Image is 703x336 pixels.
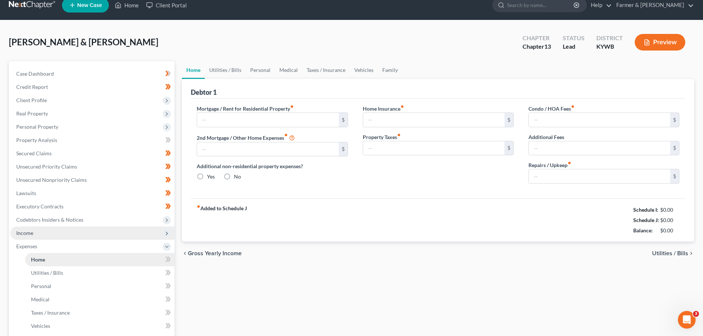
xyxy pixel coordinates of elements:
[197,142,338,156] input: --
[182,250,188,256] i: chevron_left
[16,243,37,249] span: Expenses
[77,3,102,8] span: New Case
[197,205,200,208] i: fiber_manual_record
[339,142,348,156] div: $
[529,169,670,183] input: --
[31,323,50,329] span: Vehicles
[523,34,551,42] div: Chapter
[234,173,241,180] label: No
[670,113,679,127] div: $
[16,150,52,156] span: Secured Claims
[400,105,404,108] i: fiber_manual_record
[339,113,348,127] div: $
[16,177,87,183] span: Unsecured Nonpriority Claims
[284,133,288,137] i: fiber_manual_record
[568,161,571,165] i: fiber_manual_record
[31,309,70,316] span: Taxes / Insurance
[660,217,680,224] div: $0.00
[197,133,295,142] label: 2nd Mortgage / Other Home Expenses
[504,113,513,127] div: $
[31,270,63,276] span: Utilities / Bills
[397,133,401,137] i: fiber_manual_record
[670,169,679,183] div: $
[246,61,275,79] a: Personal
[596,34,623,42] div: District
[290,105,294,108] i: fiber_manual_record
[544,43,551,50] span: 13
[10,173,175,187] a: Unsecured Nonpriority Claims
[188,250,242,256] span: Gross Yearly Income
[16,163,77,170] span: Unsecured Priority Claims
[302,61,350,79] a: Taxes / Insurance
[363,133,401,141] label: Property Taxes
[197,162,348,170] label: Additional non-residential property expenses?
[191,88,217,97] div: Debtor 1
[25,306,175,319] a: Taxes / Insurance
[633,227,653,233] strong: Balance:
[9,37,158,47] span: [PERSON_NAME] & [PERSON_NAME]
[563,34,585,42] div: Status
[10,80,175,94] a: Credit Report
[10,67,175,80] a: Case Dashboard
[363,113,504,127] input: --
[197,105,294,112] label: Mortgage / Rent for Residential Property
[596,42,623,51] div: KYWB
[16,217,83,223] span: Codebtors Insiders & Notices
[563,42,585,51] div: Lead
[16,110,48,117] span: Real Property
[652,250,688,256] span: Utilities / Bills
[529,141,670,155] input: --
[10,134,175,147] a: Property Analysis
[16,190,36,196] span: Lawsuits
[10,200,175,213] a: Executory Contracts
[25,266,175,280] a: Utilities / Bills
[660,206,680,214] div: $0.00
[16,137,57,143] span: Property Analysis
[31,296,49,302] span: Medical
[31,283,51,289] span: Personal
[16,70,54,77] span: Case Dashboard
[378,61,402,79] a: Family
[31,256,45,263] span: Home
[16,230,33,236] span: Income
[688,250,694,256] i: chevron_right
[10,147,175,160] a: Secured Claims
[25,253,175,266] a: Home
[652,250,694,256] button: Utilities / Bills chevron_right
[363,105,404,112] label: Home Insurance
[16,97,47,103] span: Client Profile
[528,105,575,112] label: Condo / HOA Fees
[16,84,48,90] span: Credit Report
[633,207,658,213] strong: Schedule I:
[529,113,670,127] input: --
[660,227,680,234] div: $0.00
[182,61,205,79] a: Home
[635,34,685,51] button: Preview
[10,160,175,173] a: Unsecured Priority Claims
[205,61,246,79] a: Utilities / Bills
[350,61,378,79] a: Vehicles
[693,311,699,317] span: 3
[16,203,63,209] span: Executory Contracts
[523,42,551,51] div: Chapter
[504,141,513,155] div: $
[275,61,302,79] a: Medical
[16,124,58,130] span: Personal Property
[197,113,338,127] input: --
[25,280,175,293] a: Personal
[25,319,175,333] a: Vehicles
[528,133,564,141] label: Additional Fees
[528,161,571,169] label: Repairs / Upkeep
[197,205,247,236] strong: Added to Schedule J
[207,173,215,180] label: Yes
[182,250,242,256] button: chevron_left Gross Yearly Income
[10,187,175,200] a: Lawsuits
[678,311,696,329] iframe: Intercom live chat
[25,293,175,306] a: Medical
[670,141,679,155] div: $
[633,217,659,223] strong: Schedule J:
[571,105,575,108] i: fiber_manual_record
[363,141,504,155] input: --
